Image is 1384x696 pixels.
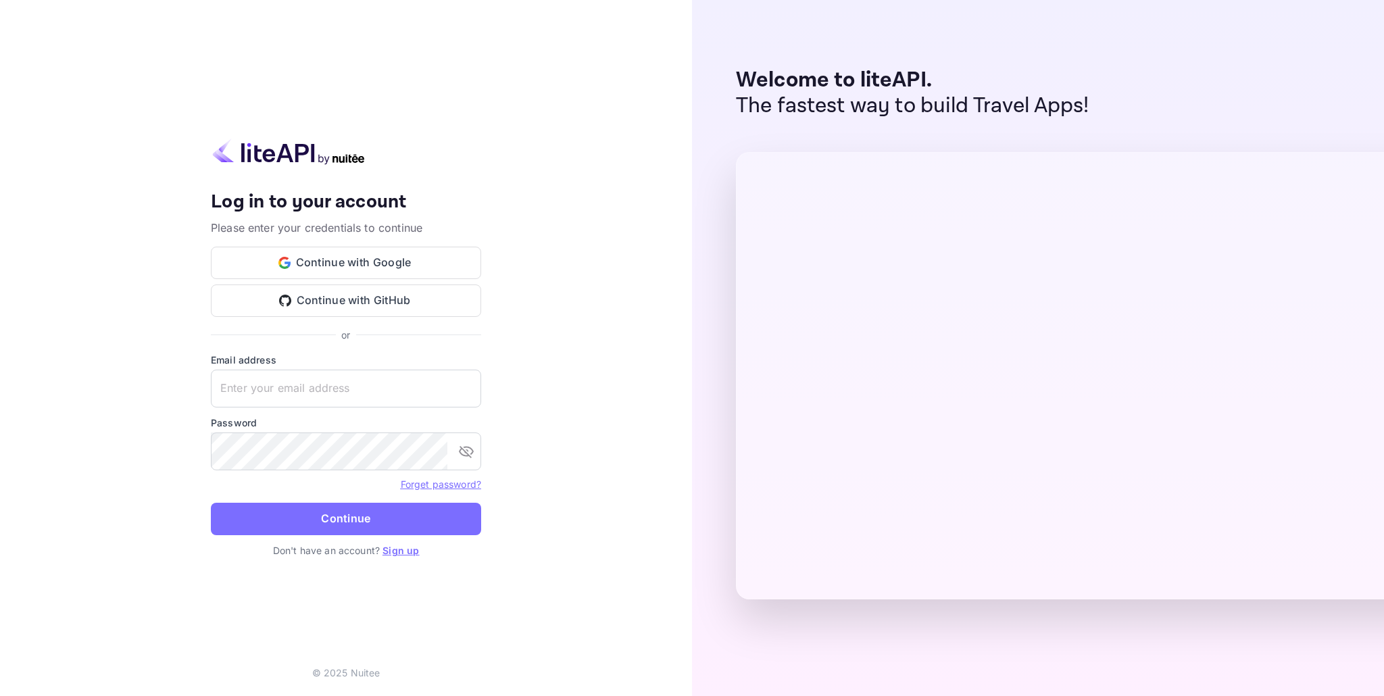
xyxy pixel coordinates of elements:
button: Continue with Google [211,247,481,279]
input: Enter your email address [211,370,481,407]
a: Sign up [382,545,419,556]
p: or [341,328,350,342]
p: Please enter your credentials to continue [211,220,481,236]
label: Email address [211,353,481,367]
a: Forget password? [401,477,481,491]
a: Forget password? [401,478,481,490]
p: The fastest way to build Travel Apps! [736,93,1089,119]
label: Password [211,416,481,430]
p: Don't have an account? [211,543,481,557]
button: Continue [211,503,481,535]
h4: Log in to your account [211,191,481,214]
img: liteapi [211,139,366,165]
p: © 2025 Nuitee [312,666,380,680]
p: Welcome to liteAPI. [736,68,1089,93]
button: Continue with GitHub [211,284,481,317]
button: toggle password visibility [453,438,480,465]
